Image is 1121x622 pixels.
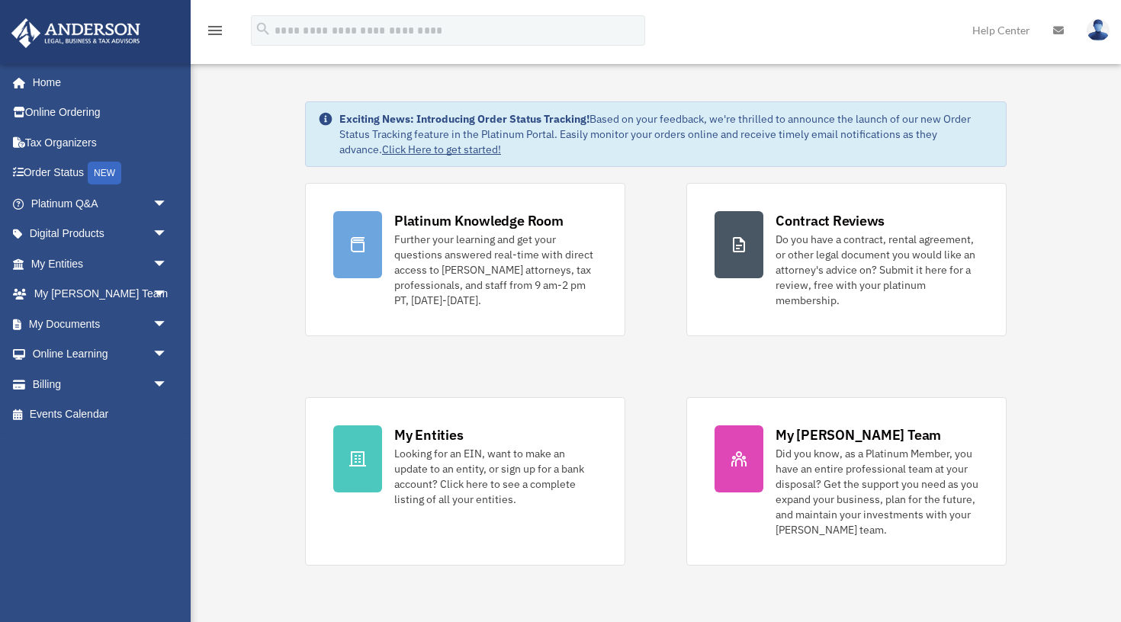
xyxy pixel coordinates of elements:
[339,111,994,157] div: Based on your feedback, we're thrilled to announce the launch of our new Order Status Tracking fe...
[776,425,941,444] div: My [PERSON_NAME] Team
[339,112,589,126] strong: Exciting News: Introducing Order Status Tracking!
[11,248,191,279] a: My Entitiesarrow_drop_down
[394,211,564,230] div: Platinum Knowledge Room
[11,158,191,189] a: Order StatusNEW
[153,279,183,310] span: arrow_drop_down
[11,188,191,219] a: Platinum Q&Aarrow_drop_down
[1087,19,1110,41] img: User Pic
[394,425,463,444] div: My Entities
[153,219,183,250] span: arrow_drop_down
[11,399,191,430] a: Events Calendar
[153,309,183,340] span: arrow_drop_down
[394,446,597,507] div: Looking for an EIN, want to make an update to an entity, or sign up for a bank account? Click her...
[206,21,224,40] i: menu
[305,397,625,566] a: My Entities Looking for an EIN, want to make an update to an entity, or sign up for a bank accoun...
[11,339,191,370] a: Online Learningarrow_drop_down
[88,162,121,184] div: NEW
[382,143,501,156] a: Click Here to get started!
[11,309,191,339] a: My Documentsarrow_drop_down
[11,67,183,98] a: Home
[11,127,191,158] a: Tax Organizers
[776,232,978,308] div: Do you have a contract, rental agreement, or other legal document you would like an attorney's ad...
[153,339,183,370] span: arrow_drop_down
[394,232,597,308] div: Further your learning and get your questions answered real-time with direct access to [PERSON_NAM...
[153,188,183,220] span: arrow_drop_down
[153,369,183,400] span: arrow_drop_down
[686,397,1007,566] a: My [PERSON_NAME] Team Did you know, as a Platinum Member, you have an entire professional team at...
[11,369,191,399] a: Billingarrow_drop_down
[11,279,191,309] a: My [PERSON_NAME] Teamarrow_drop_down
[776,211,885,230] div: Contract Reviews
[255,21,271,37] i: search
[7,18,145,48] img: Anderson Advisors Platinum Portal
[153,248,183,280] span: arrow_drop_down
[305,183,625,336] a: Platinum Knowledge Room Further your learning and get your questions answered real-time with dire...
[206,27,224,40] a: menu
[686,183,1007,336] a: Contract Reviews Do you have a contract, rental agreement, or other legal document you would like...
[11,219,191,249] a: Digital Productsarrow_drop_down
[776,446,978,537] div: Did you know, as a Platinum Member, you have an entire professional team at your disposal? Get th...
[11,98,191,128] a: Online Ordering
